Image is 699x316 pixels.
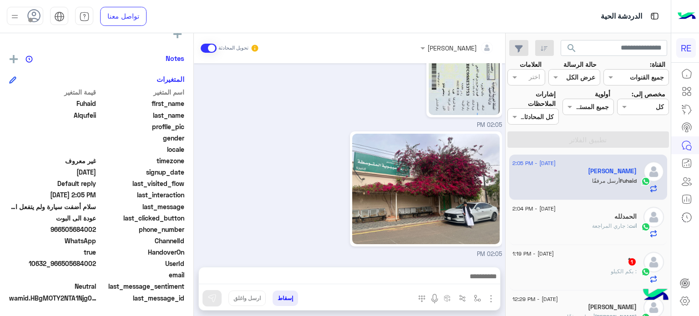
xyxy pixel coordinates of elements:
span: last_interaction [98,190,185,200]
span: signup_date [98,167,185,177]
span: locale [98,145,185,154]
span: [DATE] - 2:04 PM [512,205,556,213]
img: defaultAdmin.png [643,161,664,182]
span: سلام أضفت سيارة ولم يتفعل الحساب 0505684002 فهيد حزوم القفيعي 1014059891 [9,202,96,211]
img: WhatsApp [641,267,650,276]
span: last_message_id [102,293,184,303]
span: null [9,133,96,143]
img: add [10,55,18,63]
span: [DATE] - 1:19 PM [512,250,554,258]
span: 10632_966505684002 [9,259,96,268]
label: مخصص إلى: [632,89,665,99]
h5: Fuhaid Alqufeii [588,167,637,175]
span: gender [98,133,185,143]
h5: الحمدلله [614,213,637,221]
span: 1 [628,258,636,266]
a: tab [75,7,93,26]
button: ارسل واغلق [228,291,266,306]
img: tab [54,11,65,22]
button: Trigger scenario [455,291,470,306]
h5: ًٰ [628,258,637,266]
span: 2025-09-01T11:05:11.6229997Z [9,190,96,200]
div: اختر [529,72,542,84]
button: create order [440,291,455,306]
img: select flow [474,295,481,302]
img: send attachment [486,293,496,304]
img: defaultAdmin.png [643,252,664,272]
span: عودة الى البوت [9,213,96,223]
img: profile [9,11,20,22]
button: search [561,40,583,60]
span: [DATE] - 2:05 PM [512,159,556,167]
img: make a call [418,295,425,302]
span: Default reply [9,179,96,188]
a: تواصل معنا [100,7,147,26]
span: Alqufeii [9,110,96,120]
span: 966505684002 [9,225,96,234]
span: first_name [98,99,185,108]
img: send message [208,294,217,303]
img: send voice note [429,293,440,304]
img: hulul-logo.png [640,280,672,311]
img: create order [444,295,451,302]
small: تحويل المحادثة [218,45,248,52]
button: إسقاط [273,291,298,306]
p: الدردشة الحية [601,10,642,23]
label: القناة: [650,60,665,69]
span: [DATE] - 12:29 PM [512,295,558,303]
label: أولوية [595,89,610,99]
img: tab [649,10,660,22]
span: email [98,270,185,280]
label: حالة الرسالة [563,60,597,69]
span: profile_pic [98,122,185,131]
img: Trigger scenario [459,295,466,302]
button: select flow [470,291,485,306]
img: 1430432398217720.jpg [352,134,500,244]
span: بكم الكيلو [611,268,637,275]
img: WhatsApp [641,222,650,231]
img: tab [79,11,90,22]
span: wamid.HBgMOTY2NTA1Njg0MDAyFQIAEhgUM0FFQkZGQ0Q5RUYwQjM2RkZDN0IA [9,293,100,303]
span: 02:05 PM [477,121,502,128]
span: 2 [9,236,96,246]
span: last_visited_flow [98,179,185,188]
span: 02:05 PM [477,251,502,257]
img: Logo [678,7,696,26]
span: null [9,270,96,280]
span: last_message [98,202,185,211]
span: UserId [98,259,185,268]
div: RE [676,38,696,58]
h6: Notes [166,54,184,62]
span: Fuhaid [620,177,637,184]
span: قيمة المتغير [9,87,96,97]
button: تطبيق الفلاتر [507,131,669,148]
span: أرسل مرفقًا [592,177,620,184]
span: timezone [98,156,185,166]
span: ChannelId [98,236,185,246]
span: HandoverOn [98,247,185,257]
span: 0 [9,281,96,291]
span: phone_number [98,225,185,234]
span: search [566,43,577,54]
span: غير معروف [9,156,96,166]
label: العلامات [520,60,542,69]
span: 2022-07-23T22:51:35.173Z [9,167,96,177]
label: إشارات الملاحظات [507,89,556,109]
span: اسم المتغير [98,87,185,97]
span: true [9,247,96,257]
img: defaultAdmin.png [643,207,664,227]
img: WhatsApp [641,177,650,186]
h5: Mohammed [588,303,637,311]
img: notes [25,55,33,63]
span: انت [628,222,637,229]
h6: المتغيرات [157,75,184,83]
span: last_clicked_button [98,213,185,223]
span: Fuhaid [9,99,96,108]
span: جاري المراجعة [592,222,628,229]
span: last_name [98,110,185,120]
span: last_message_sentiment [98,281,185,291]
span: null [9,145,96,154]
